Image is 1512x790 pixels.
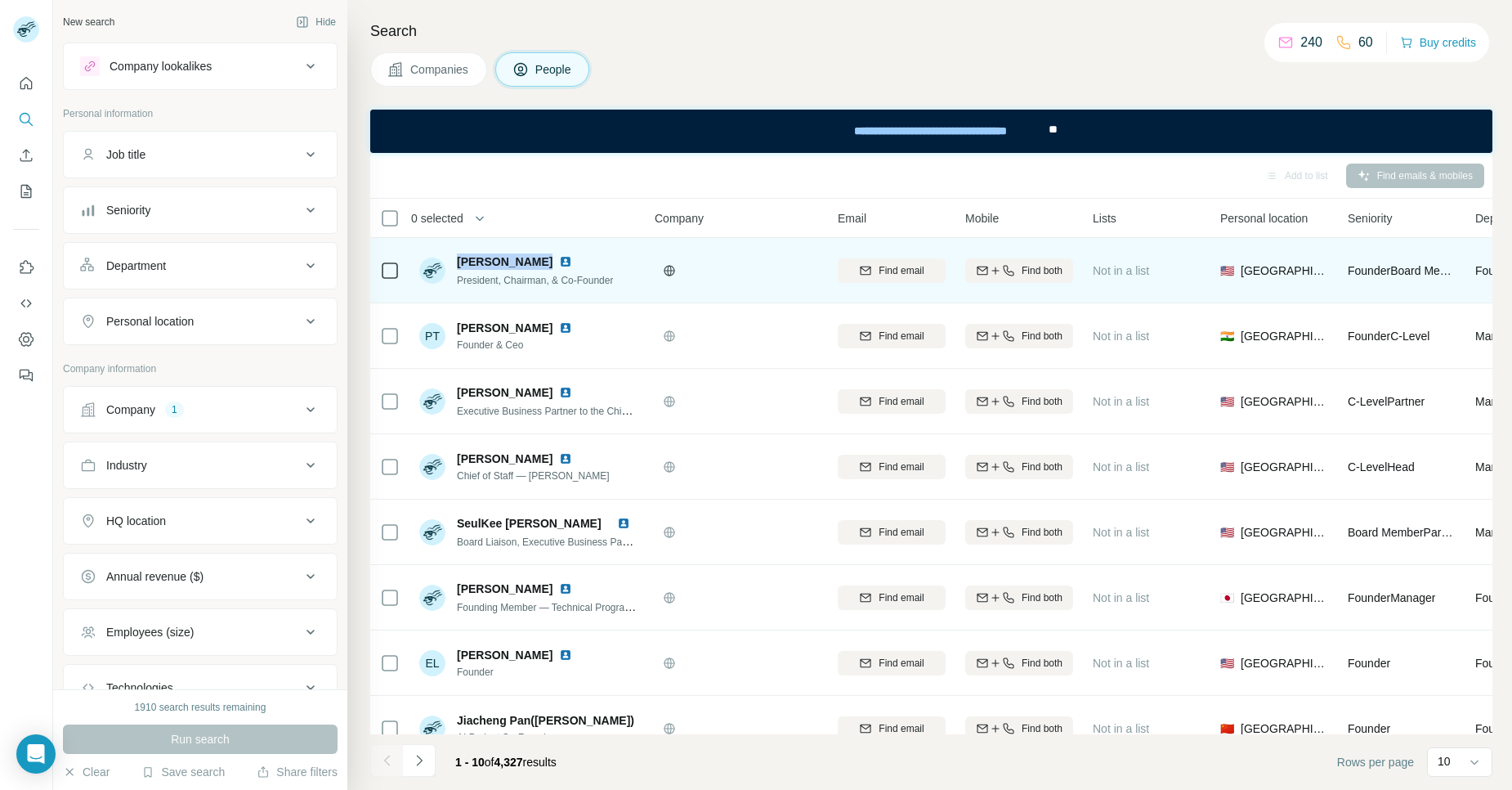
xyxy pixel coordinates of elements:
[419,716,445,742] img: Avatar
[1093,264,1149,277] span: Not in a list
[485,756,494,769] span: of
[106,258,166,274] div: Department
[419,258,445,284] img: Avatar
[559,452,572,465] img: LinkedIn logo
[457,451,552,467] span: [PERSON_NAME]
[411,210,463,227] span: 0 selected
[1022,394,1062,409] span: Find both
[838,324,946,348] button: Find email
[1337,754,1414,770] span: Rows per page
[64,668,337,707] button: Technologies
[1022,263,1062,278] span: Find both
[1348,330,1429,343] span: Founder C-Level
[106,402,155,418] div: Company
[494,756,523,769] span: 4,327
[1400,31,1476,54] button: Buy credits
[457,600,674,613] span: Founding Member — Technical Program Manager
[1220,720,1234,737] span: 🇨🇳
[1358,33,1373,52] p: 60
[13,253,39,282] button: Use Surfe on LinkedIn
[559,386,572,399] img: LinkedIn logo
[879,656,924,671] span: Find email
[419,519,445,545] img: Avatar
[879,590,924,605] span: Find email
[965,716,1073,741] button: Find both
[535,61,573,78] span: People
[64,501,337,541] button: HQ location
[559,649,572,662] img: LinkedIn logo
[838,520,946,545] button: Find email
[13,105,39,134] button: Search
[1241,720,1328,737] span: [GEOGRAPHIC_DATA]
[1241,263,1328,279] span: [GEOGRAPHIC_DATA]
[457,517,602,530] span: SeulKee [PERSON_NAME]
[106,313,194,330] div: Personal location
[64,135,337,174] button: Job title
[106,680,173,696] div: Technologies
[1093,330,1149,343] span: Not in a list
[457,647,552,663] span: [PERSON_NAME]
[965,258,1073,283] button: Find both
[141,764,225,780] button: Save search
[13,177,39,206] button: My lists
[13,289,39,318] button: Use Surfe API
[64,302,337,341] button: Personal location
[63,361,338,376] p: Company information
[1093,526,1149,539] span: Not in a list
[106,202,150,218] div: Seniority
[838,258,946,283] button: Find email
[838,716,946,741] button: Find email
[457,320,552,336] span: [PERSON_NAME]
[1300,33,1322,52] p: 240
[419,388,445,415] img: Avatar
[457,338,579,352] span: Founder & Ceo
[838,389,946,414] button: Find email
[64,446,337,485] button: Industry
[64,47,337,86] button: Company lookalikes
[403,744,436,777] button: Navigate to next page
[370,20,1492,43] h4: Search
[965,389,1073,414] button: Find both
[1220,328,1234,344] span: 🇮🇳
[457,254,552,270] span: [PERSON_NAME]
[655,210,704,227] span: Company
[1022,525,1062,540] span: Find both
[64,191,337,230] button: Seniority
[13,141,39,170] button: Enrich CSV
[370,110,1492,153] iframe: Banner
[879,329,924,343] span: Find email
[455,756,557,769] span: results
[16,734,56,774] div: Open Intercom Messenger
[838,210,866,227] span: Email
[1438,753,1451,770] p: 10
[965,520,1073,545] button: Find both
[879,394,924,409] span: Find email
[457,730,637,745] span: AI Project Co-Founder
[1093,460,1149,474] span: Not in a list
[1093,395,1149,408] span: Not in a list
[879,263,924,278] span: Find email
[135,700,266,715] div: 1910 search results remaining
[879,721,924,736] span: Find email
[419,585,445,611] img: Avatar
[106,624,194,640] div: Employees (size)
[1348,264,1505,277] span: Founder Board Member C-Level
[879,460,924,474] span: Find email
[64,557,337,596] button: Annual revenue ($)
[165,402,184,417] div: 1
[1241,524,1328,541] span: [GEOGRAPHIC_DATA]
[1348,395,1425,408] span: C-Level Partner
[419,650,445,676] div: EL
[1022,460,1062,474] span: Find both
[63,15,114,29] div: New search
[1348,526,1461,539] span: Board Member Partner
[559,321,572,334] img: LinkedIn logo
[1093,210,1116,227] span: Lists
[965,210,999,227] span: Mobile
[64,390,337,429] button: Company1
[457,665,579,680] span: Founder
[63,764,110,780] button: Clear
[1220,655,1234,671] span: 🇺🇸
[410,61,470,78] span: Companies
